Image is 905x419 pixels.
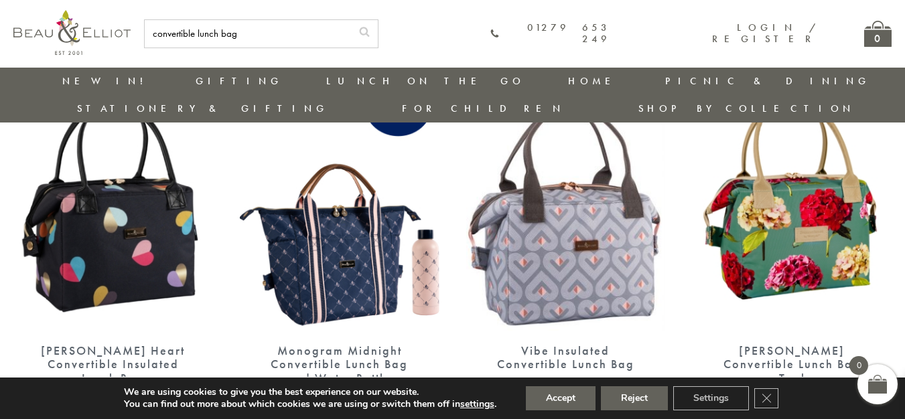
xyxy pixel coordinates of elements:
p: We are using cookies to give you the best experience on our website. [124,386,496,398]
img: Sarah Kelleher convertible lunch bag teal [692,74,892,331]
span: 0 [849,356,868,375]
img: Monogram Midnight Convertible Lunch Bag and Water Bottle [240,74,439,331]
a: Lunch On The Go [326,74,525,88]
p: You can find out more about which cookies we are using or switch them off in . [124,398,496,410]
a: Stationery & Gifting [77,102,328,115]
button: Settings [673,386,749,410]
a: Convertible Lunch Bag Vibe Insulated Lunch Bag Vibe Insulated Convertible Lunch Bag £19.99 [466,74,666,398]
a: Login / Register [712,21,817,46]
button: Reject [601,386,668,410]
img: Emily convertible lunch bag [13,74,213,331]
img: Convertible Lunch Bag Vibe Insulated Lunch Bag [466,74,666,331]
button: Close GDPR Cookie Banner [754,388,778,408]
a: Picnic & Dining [665,74,870,88]
a: Emily convertible lunch bag [PERSON_NAME] Heart Convertible Insulated Lunch Bag £19.99 [13,74,213,412]
a: Shop by collection [638,102,855,115]
a: Home [568,74,622,88]
div: [PERSON_NAME] Convertible Lunch Bag Teal [715,344,868,386]
a: 01279 653 249 [490,22,610,46]
img: logo [13,10,131,55]
a: Gifting [196,74,283,88]
a: For Children [402,102,565,115]
div: Vibe Insulated Convertible Lunch Bag [490,344,642,371]
a: Monogram Midnight Convertible Lunch Bag and Water Bottle Monogram Midnight Convertible Lunch Bag ... [240,74,439,412]
div: [PERSON_NAME] Heart Convertible Insulated Lunch Bag [37,344,190,386]
a: Sarah Kelleher convertible lunch bag teal [PERSON_NAME] Convertible Lunch Bag Teal £19.99 [692,74,892,412]
button: settings [460,398,494,410]
button: Accept [526,386,596,410]
div: Monogram Midnight Convertible Lunch Bag and Water Bottle [263,344,416,386]
a: 0 [864,21,892,47]
input: SEARCH [145,20,351,48]
a: New in! [62,74,152,88]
